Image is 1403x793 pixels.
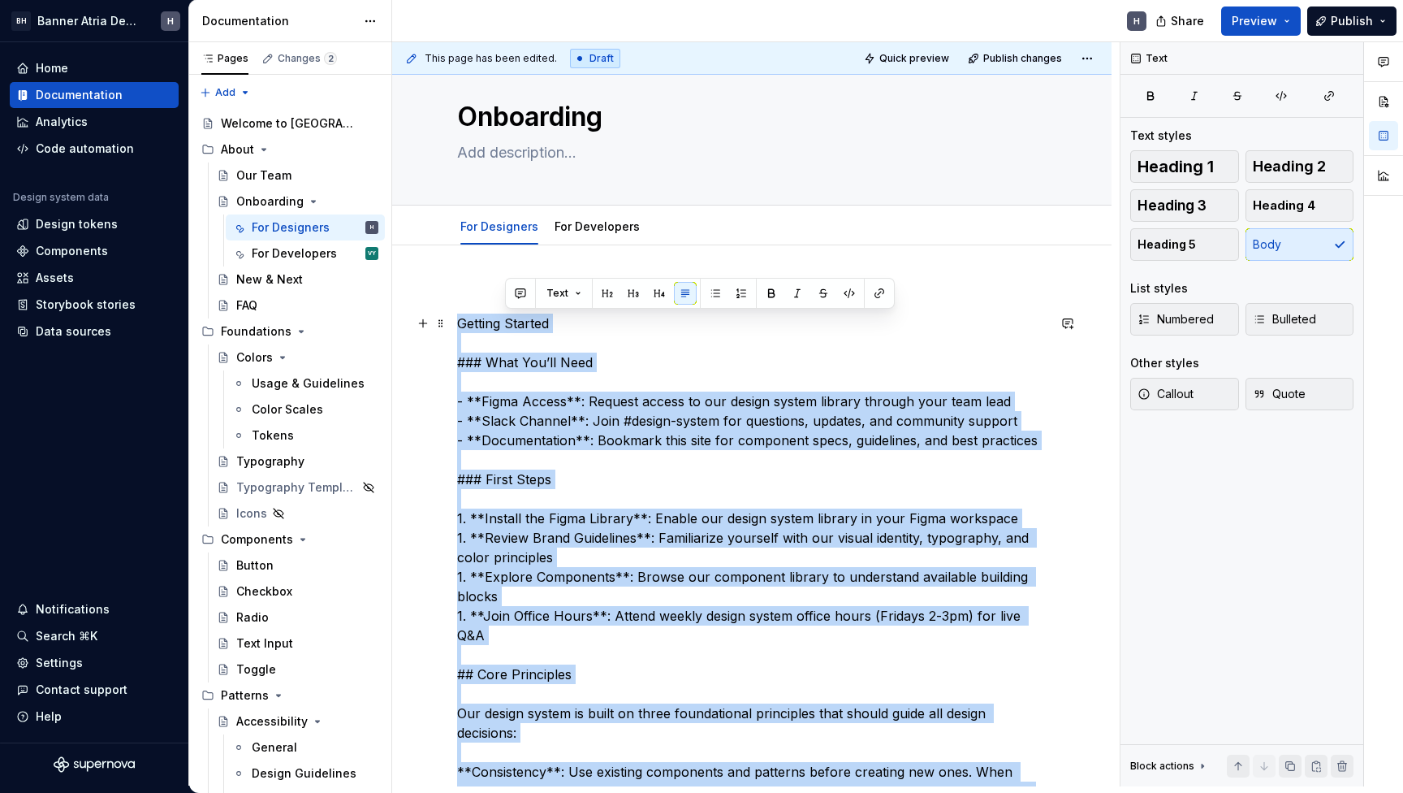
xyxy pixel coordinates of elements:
button: Publish changes [963,47,1069,70]
a: Design Guidelines [226,760,385,786]
div: BH [11,11,31,31]
a: New & Next [210,266,385,292]
button: Preview [1221,6,1301,36]
textarea: Onboarding [454,97,1043,136]
div: H [370,219,373,236]
div: Usage & Guidelines [252,375,365,392]
div: Text styles [1130,128,1192,144]
a: Usage & Guidelines [226,370,385,396]
div: H [167,15,174,28]
div: Design tokens [36,216,118,232]
span: 2 [324,52,337,65]
div: Onboarding [236,193,304,210]
div: Text Input [236,635,293,652]
div: Accessibility [236,713,308,730]
div: Assets [36,270,74,286]
svg: Supernova Logo [54,756,135,773]
span: Quick preview [879,52,949,65]
div: Settings [36,655,83,671]
a: Our Team [210,162,385,188]
a: Accessibility [210,708,385,734]
button: Publish [1307,6,1397,36]
a: For DesignersH [226,214,385,240]
button: Heading 2 [1245,150,1354,183]
span: Draft [589,52,614,65]
a: Assets [10,265,179,291]
div: Documentation [36,87,123,103]
div: Components [195,526,385,552]
span: This page has been edited. [425,52,557,65]
div: VY [368,245,376,262]
div: Block actions [1130,755,1209,778]
div: Storybook stories [36,297,136,313]
a: For Developers [555,219,640,233]
div: Checkbox [236,583,292,600]
a: Storybook stories [10,292,179,318]
div: Changes [278,52,337,65]
span: Share [1171,13,1204,29]
div: Search ⌘K [36,628,97,644]
div: Foundations [195,318,385,344]
a: Analytics [10,109,179,135]
a: Data sources [10,318,179,344]
button: BHBanner Atria Design SystemH [3,3,185,38]
span: Numbered [1138,311,1214,327]
a: Text Input [210,630,385,656]
div: Typography [236,453,304,470]
span: Bulleted [1253,311,1316,327]
a: Radio [210,604,385,630]
span: Callout [1138,386,1194,402]
div: Tokens [252,427,294,444]
a: For Designers [460,219,538,233]
span: Heading 4 [1253,197,1315,214]
div: For Developers [252,245,337,262]
a: Tokens [226,422,385,448]
div: List styles [1130,280,1188,297]
a: Toggle [210,656,385,682]
div: Help [36,708,62,725]
button: Numbered [1130,303,1239,336]
a: Home [10,55,179,81]
div: Analytics [36,114,88,130]
button: Heading 3 [1130,189,1239,222]
div: Foundations [221,323,291,340]
a: Welcome to [GEOGRAPHIC_DATA] [195,110,385,136]
div: Code automation [36,141,134,157]
div: New & Next [236,271,303,288]
div: Typography Template [236,479,357,496]
button: Search ⌘K [10,623,179,649]
a: Design tokens [10,211,179,237]
a: Button [210,552,385,578]
span: Quote [1253,386,1306,402]
a: For DevelopersVY [226,240,385,266]
div: Pages [201,52,248,65]
a: General [226,734,385,760]
div: Welcome to [GEOGRAPHIC_DATA] [221,115,355,132]
div: Banner Atria Design System [37,13,141,29]
span: Publish changes [983,52,1062,65]
div: Home [36,60,68,76]
span: Add [215,86,235,99]
div: Button [236,557,274,574]
a: Typography [210,448,385,474]
div: Contact support [36,682,127,698]
div: FAQ [236,297,257,314]
span: Publish [1331,13,1373,29]
button: Heading 4 [1245,189,1354,222]
button: Quote [1245,378,1354,410]
button: Heading 5 [1130,228,1239,261]
button: Bulleted [1245,303,1354,336]
div: Icons [236,505,267,522]
div: Data sources [36,323,111,340]
a: Onboarding [210,188,385,214]
button: Quick preview [859,47,956,70]
div: Design Guidelines [252,765,356,782]
span: Heading 1 [1138,158,1214,175]
span: Heading 5 [1138,236,1196,253]
div: Components [36,243,108,259]
button: Contact support [10,677,179,703]
span: Heading 2 [1253,158,1326,175]
a: FAQ [210,292,385,318]
div: Toggle [236,661,276,678]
